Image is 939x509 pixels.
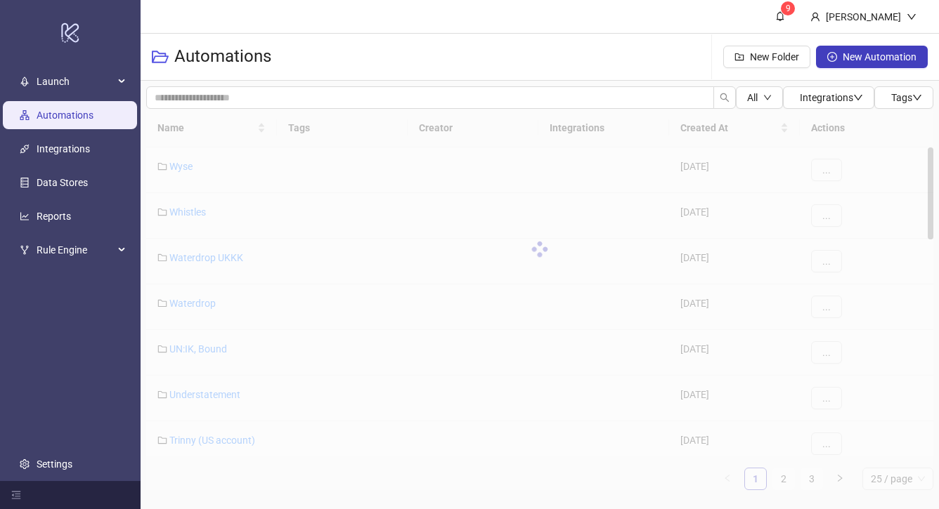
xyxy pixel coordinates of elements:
[734,52,744,62] span: folder-add
[853,93,863,103] span: down
[786,4,791,13] span: 9
[174,46,271,68] h3: Automations
[152,48,169,65] span: folder-open
[750,51,799,62] span: New Folder
[781,1,795,15] sup: 9
[763,93,772,102] span: down
[816,46,928,68] button: New Automation
[11,490,21,500] span: menu-fold
[843,51,917,62] span: New Automation
[775,11,785,21] span: bell
[800,92,863,103] span: Integrations
[723,46,810,68] button: New Folder
[37,143,90,154] a: Integrations
[827,52,837,62] span: plus-circle
[912,93,922,103] span: down
[37,458,72,470] a: Settings
[820,9,907,25] div: [PERSON_NAME]
[37,110,93,121] a: Automations
[783,86,874,109] button: Integrationsdown
[37,211,71,222] a: Reports
[747,92,758,103] span: All
[20,77,30,86] span: rocket
[20,245,30,255] span: fork
[810,12,820,22] span: user
[720,93,730,103] span: search
[37,236,114,264] span: Rule Engine
[907,12,917,22] span: down
[37,67,114,95] span: Launch
[736,86,783,109] button: Alldown
[891,92,922,103] span: Tags
[37,177,88,188] a: Data Stores
[874,86,933,109] button: Tagsdown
